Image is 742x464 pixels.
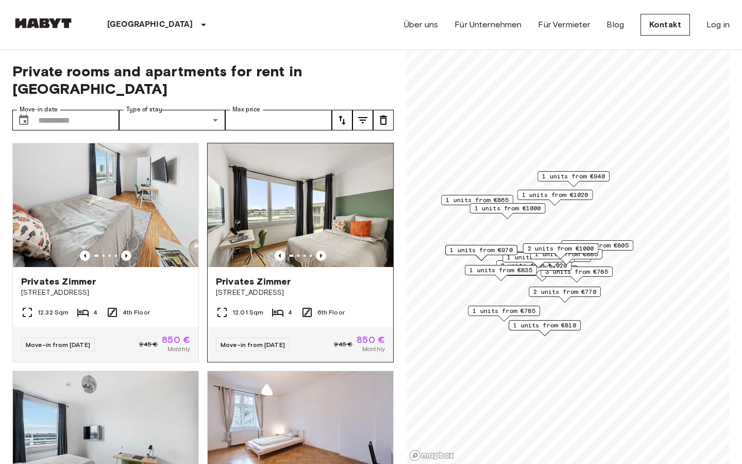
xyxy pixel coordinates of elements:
div: Map marker [445,245,517,261]
span: Private rooms and apartments for rent in [GEOGRAPHIC_DATA] [12,62,394,97]
span: 1 units from €805 [566,241,629,250]
span: 4 [288,308,292,317]
a: Für Unternehmen [454,19,521,31]
a: Log in [706,19,730,31]
span: Move-in from [DATE] [26,341,90,349]
label: Type of stay [126,105,162,114]
a: Für Vermieter [538,19,590,31]
span: 2 units from €770 [533,287,596,296]
span: 1 units from €1020 [522,190,588,200]
span: Monthly [362,344,385,354]
button: Previous image [80,251,90,261]
span: 6th Floor [317,308,345,317]
span: 850 € [162,335,190,344]
label: Move-in date [20,105,58,114]
div: Map marker [496,260,572,276]
p: [GEOGRAPHIC_DATA] [107,19,193,31]
a: Mapbox logo [409,450,454,461]
a: Blog [606,19,624,31]
div: Map marker [537,171,610,187]
img: Marketing picture of unit DE-02-022-003-03HF [13,143,198,267]
a: Marketing picture of unit DE-02-021-002-02HFPrevious imagePrevious imagePrivates Zimmer[STREET_AD... [207,143,394,362]
span: 1 units from €785 [473,306,535,316]
button: Previous image [316,251,326,261]
span: 850 € [357,335,385,344]
div: Map marker [561,240,633,256]
button: tune [352,110,373,130]
div: Map marker [509,320,581,336]
div: Map marker [541,267,613,283]
span: 1 units from €970 [450,245,513,255]
button: tune [373,110,394,130]
span: 1 units from €810 [513,321,576,330]
span: [STREET_ADDRESS] [216,288,385,298]
button: Choose date [13,110,34,130]
span: 1 units from €835 [469,266,532,275]
span: 12.32 Sqm [38,308,69,317]
div: Map marker [470,203,546,219]
span: 2 units from €1000 [528,244,594,253]
button: Previous image [121,251,131,261]
span: Privates Zimmer [216,275,291,288]
img: Marketing picture of unit DE-02-021-002-02HF [208,143,393,267]
div: Map marker [468,306,540,322]
span: 945 € [334,340,352,349]
span: 4 [93,308,97,317]
span: Privates Zimmer [21,275,96,288]
a: Über uns [404,19,438,31]
div: Map marker [465,265,537,281]
span: 1 units from €865 [446,195,509,205]
span: 2 units from €1020 [501,261,567,270]
span: Move-in from [DATE] [221,341,285,349]
div: Map marker [517,190,593,206]
span: 1 units from €1000 [475,204,541,213]
span: Monthly [167,344,190,354]
div: Map marker [523,243,599,259]
span: 1 units from €940 [542,172,605,181]
a: Marketing picture of unit DE-02-022-003-03HFPrevious imagePrevious imagePrivates Zimmer[STREET_AD... [12,143,199,362]
span: 945 € [139,340,158,349]
span: [STREET_ADDRESS] [21,288,190,298]
div: Map marker [529,287,601,303]
span: 3 units from €785 [545,267,608,276]
span: 12.01 Sqm [232,308,263,317]
button: tune [332,110,352,130]
img: Habyt [12,18,74,28]
button: Previous image [275,251,285,261]
div: Map marker [441,195,513,211]
a: Kontakt [640,14,690,36]
label: Max price [232,105,260,114]
span: 4th Floor [123,308,150,317]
